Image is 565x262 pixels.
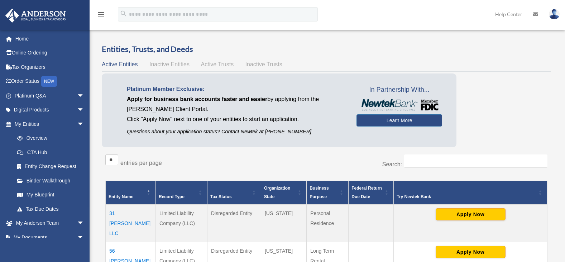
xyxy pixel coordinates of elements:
span: Active Trusts [201,61,234,67]
img: Anderson Advisors Platinum Portal [3,9,68,23]
a: Overview [10,131,88,146]
p: Platinum Member Exclusive: [127,84,346,94]
span: arrow_drop_down [77,103,91,118]
td: [US_STATE] [261,204,306,242]
span: In Partnership With... [356,84,442,96]
button: Apply Now [436,246,506,258]
h3: Entities, Trusts, and Deeds [102,44,551,55]
a: Entity Change Request [10,159,91,174]
span: Business Purpose [310,186,329,199]
div: Try Newtek Bank [397,192,536,201]
td: Personal Residence [307,204,349,242]
span: Apply for business bank accounts faster and easier [127,96,267,102]
span: Inactive Entities [149,61,190,67]
a: Learn More [356,114,442,127]
img: NewtekBankLogoSM.png [360,99,439,111]
td: Disregarded Entity [207,204,261,242]
span: Active Entities [102,61,138,67]
a: Digital Productsarrow_drop_down [5,103,95,117]
label: entries per page [120,160,162,166]
i: menu [97,10,105,19]
span: Inactive Trusts [245,61,282,67]
a: My Documentsarrow_drop_down [5,230,95,244]
span: Federal Return Due Date [351,186,382,199]
label: Search: [382,161,402,167]
a: Online Ordering [5,46,95,60]
a: Tax Due Dates [10,202,91,216]
th: Organization State: Activate to sort [261,181,306,205]
a: Order StatusNEW [5,74,95,89]
span: Record Type [159,194,185,199]
p: Click "Apply Now" next to one of your entities to start an application. [127,114,346,124]
a: CTA Hub [10,145,91,159]
span: Entity Name [109,194,133,199]
th: Try Newtek Bank : Activate to sort [394,181,547,205]
th: Federal Return Due Date: Activate to sort [349,181,394,205]
a: My Entitiesarrow_drop_down [5,117,91,131]
a: Platinum Q&Aarrow_drop_down [5,89,95,103]
p: Questions about your application status? Contact Newtek at [PHONE_NUMBER] [127,127,346,136]
img: User Pic [549,9,560,19]
span: Tax Status [210,194,232,199]
td: 31 [PERSON_NAME] LLC [106,204,156,242]
p: by applying from the [PERSON_NAME] Client Portal. [127,94,346,114]
a: My Anderson Teamarrow_drop_down [5,216,95,230]
th: Tax Status: Activate to sort [207,181,261,205]
span: arrow_drop_down [77,117,91,132]
a: menu [97,13,105,19]
i: search [120,10,128,18]
button: Apply Now [436,208,506,220]
a: Tax Organizers [5,60,95,74]
a: Binder Walkthrough [10,173,91,188]
span: arrow_drop_down [77,216,91,231]
th: Business Purpose: Activate to sort [307,181,349,205]
div: NEW [41,76,57,87]
span: Organization State [264,186,290,199]
td: Limited Liability Company (LLC) [156,204,207,242]
th: Record Type: Activate to sort [156,181,207,205]
th: Entity Name: Activate to invert sorting [106,181,156,205]
a: Home [5,32,95,46]
a: My Blueprint [10,188,91,202]
span: arrow_drop_down [77,230,91,245]
span: arrow_drop_down [77,89,91,103]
